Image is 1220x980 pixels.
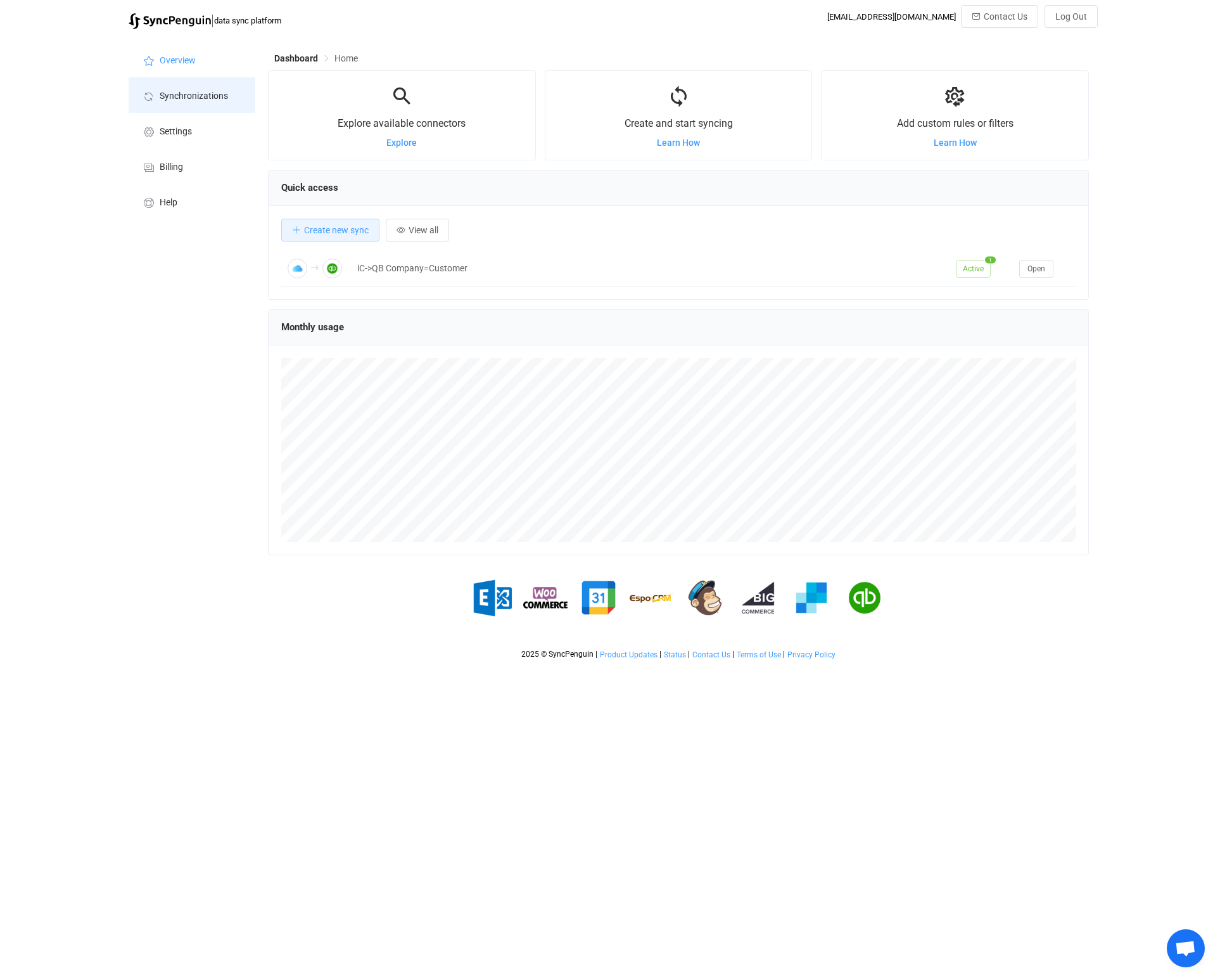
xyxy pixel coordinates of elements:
[985,256,996,263] span: 1
[160,91,228,101] span: Synchronizations
[334,53,358,63] span: Home
[281,219,379,242] button: Create new sync
[338,117,466,129] span: Explore available connectors
[1019,260,1053,278] button: Open
[657,138,700,148] a: Learn How
[322,259,342,278] img: QuickBooks Customers
[630,576,674,620] img: espo-crm.png
[129,77,255,113] a: Synchronizations
[1027,264,1045,273] span: Open
[736,576,780,620] img: big-commerce.png
[934,138,977,148] a: Learn How
[160,162,183,172] span: Billing
[787,650,836,659] span: Privacy Policy
[1019,263,1053,273] a: Open
[281,182,338,193] span: Quick access
[1045,5,1098,28] button: Log Out
[214,16,281,25] span: data sync platform
[736,650,782,659] a: Terms of Use
[211,11,214,29] span: |
[409,225,438,235] span: View all
[1055,11,1087,22] span: Log Out
[783,650,785,659] span: |
[659,650,661,659] span: |
[599,650,658,659] a: Product Updates
[787,650,836,659] a: Privacy Policy
[956,260,991,278] span: Active
[129,11,281,29] a: |data sync platform
[595,650,597,659] span: |
[663,650,687,659] a: Status
[386,138,417,148] a: Explore
[732,650,734,659] span: |
[737,650,781,659] span: Terms of Use
[984,11,1027,22] span: Contact Us
[523,576,568,620] img: woo-commerce.png
[351,261,950,276] div: iC->QB Company=Customer
[129,184,255,219] a: Help
[789,576,834,620] img: sendgrid.png
[521,650,594,659] span: 2025 © SyncPenguin
[625,117,733,129] span: Create and start syncing
[664,650,686,659] span: Status
[827,12,956,22] div: [EMAIL_ADDRESS][DOMAIN_NAME]
[692,650,731,659] a: Contact Us
[688,650,690,659] span: |
[842,576,887,620] img: quickbooks.png
[386,219,449,242] button: View all
[288,259,307,278] img: Apple iCloud Contacts
[274,53,318,63] span: Dashboard
[129,113,255,148] a: Settings
[160,56,196,66] span: Overview
[1167,929,1205,967] a: Open chat
[129,13,211,29] img: syncpenguin.svg
[683,576,727,620] img: mailchimp.png
[897,117,1013,129] span: Add custom rules or filters
[160,198,177,208] span: Help
[470,576,514,620] img: exchange.png
[281,321,344,333] span: Monthly usage
[692,650,730,659] span: Contact Us
[129,148,255,184] a: Billing
[576,576,621,620] img: google.png
[961,5,1038,28] button: Contact Us
[274,54,358,63] div: Breadcrumb
[600,650,658,659] span: Product Updates
[160,127,192,137] span: Settings
[304,225,369,235] span: Create new sync
[129,42,255,77] a: Overview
